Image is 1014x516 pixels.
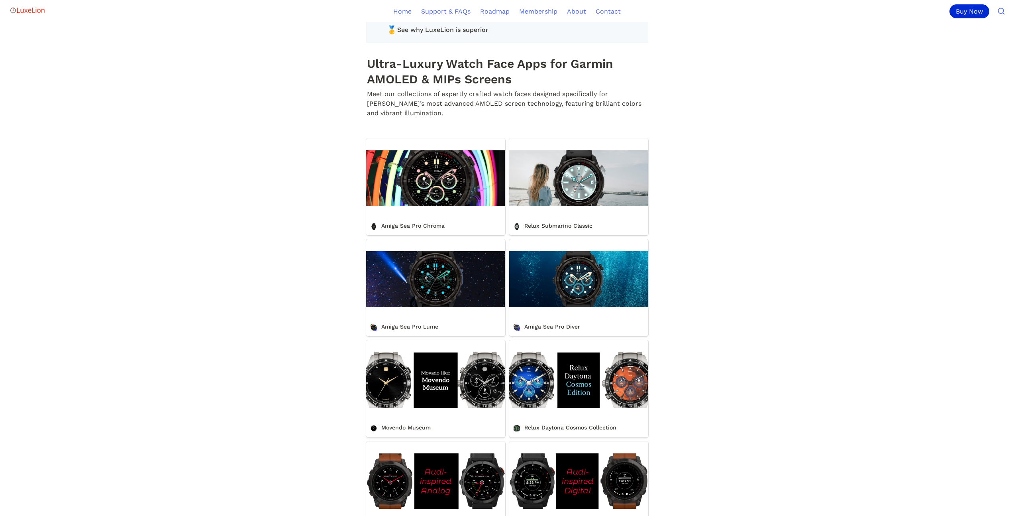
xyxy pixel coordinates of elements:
[387,25,395,33] span: 🥇
[366,340,505,437] a: Movendo Museum
[366,88,648,119] p: Meet our collections of expertly crafted watch faces designed specifically for [PERSON_NAME]’s mo...
[509,138,648,235] a: Relux Submarino Classic
[509,340,648,437] a: Relux Daytona Cosmos Collection
[397,25,488,35] span: See why LuxeLion is superior
[949,4,992,18] a: Buy Now
[385,24,641,36] a: 🥇See why LuxeLion is superior
[509,239,648,336] a: Amiga Sea Pro Diver
[366,55,648,88] h1: Ultra-Luxury Watch Face Apps for Garmin AMOLED & MIPs Screens
[10,2,45,18] img: Logo
[366,239,505,336] a: Amiga Sea Pro Lume
[949,4,989,18] div: Buy Now
[366,138,505,235] a: Amiga Sea Pro Chroma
